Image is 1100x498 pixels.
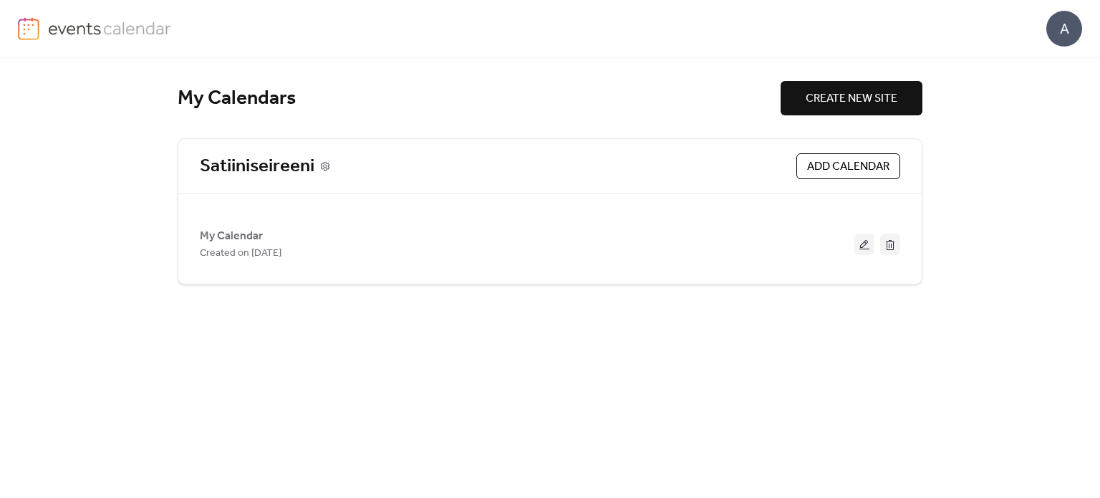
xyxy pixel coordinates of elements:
[200,245,281,262] span: Created on [DATE]
[781,81,922,115] button: CREATE NEW SITE
[806,90,897,107] span: CREATE NEW SITE
[48,17,172,39] img: logo-type
[200,155,314,178] a: Satiiniseireeni
[178,86,781,111] div: My Calendars
[796,153,900,179] button: ADD CALENDAR
[200,228,263,245] span: My Calendar
[200,232,263,240] a: My Calendar
[1046,11,1082,47] div: A
[18,17,39,40] img: logo
[807,158,889,176] span: ADD CALENDAR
